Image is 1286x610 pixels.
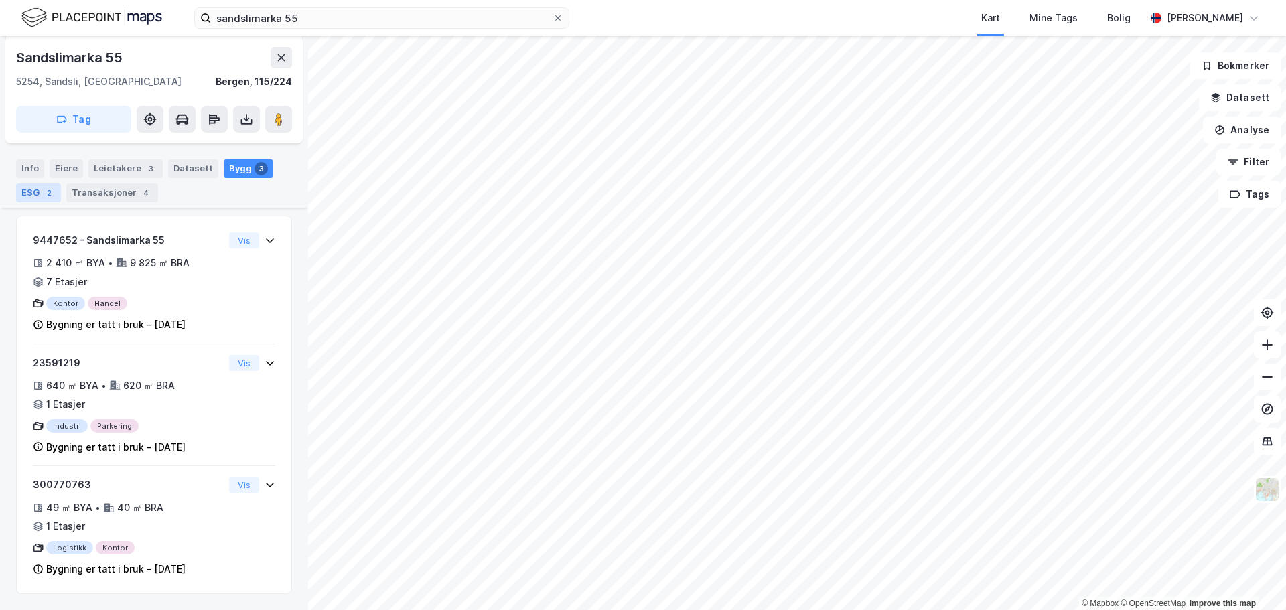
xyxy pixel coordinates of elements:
div: 7 Etasjer [46,274,87,290]
div: Eiere [50,159,83,178]
div: Bolig [1107,10,1131,26]
button: Vis [229,355,259,371]
div: 300770763 [33,477,224,493]
a: OpenStreetMap [1121,599,1186,608]
div: Bygning er tatt i bruk - [DATE] [46,561,186,577]
div: 2 [42,186,56,200]
iframe: Chat Widget [1219,546,1286,610]
div: 1 Etasjer [46,396,85,412]
div: Leietakere [88,159,163,178]
div: Kart [981,10,1000,26]
button: Vis [229,477,259,493]
button: Tag [16,106,131,133]
img: Z [1255,477,1280,502]
div: Bygg [224,159,273,178]
div: Bergen, 115/224 [216,74,292,90]
div: 40 ㎡ BRA [117,500,163,516]
div: 5254, Sandsli, [GEOGRAPHIC_DATA] [16,74,182,90]
div: ESG [16,183,61,202]
div: 3 [255,162,268,175]
div: Transaksjoner [66,183,158,202]
div: 620 ㎡ BRA [123,378,175,394]
div: Bygning er tatt i bruk - [DATE] [46,439,186,455]
button: Bokmerker [1190,52,1281,79]
button: Analyse [1203,117,1281,143]
div: • [108,258,113,269]
div: 640 ㎡ BYA [46,378,98,394]
div: Info [16,159,44,178]
div: Kontrollprogram for chat [1219,546,1286,610]
a: Mapbox [1082,599,1119,608]
div: 1 Etasjer [46,518,85,534]
div: 2 410 ㎡ BYA [46,255,105,271]
div: Datasett [168,159,218,178]
div: • [101,380,106,391]
img: logo.f888ab2527a4732fd821a326f86c7f29.svg [21,6,162,29]
div: 4 [139,186,153,200]
div: • [95,502,100,513]
input: Søk på adresse, matrikkel, gårdeiere, leietakere eller personer [211,8,553,28]
div: Mine Tags [1029,10,1078,26]
button: Vis [229,232,259,248]
div: [PERSON_NAME] [1167,10,1243,26]
a: Improve this map [1190,599,1256,608]
div: 49 ㎡ BYA [46,500,92,516]
button: Tags [1218,181,1281,208]
div: Bygning er tatt i bruk - [DATE] [46,317,186,333]
button: Datasett [1199,84,1281,111]
div: 3 [144,162,157,175]
div: Sandslimarka 55 [16,47,125,68]
div: 9 825 ㎡ BRA [130,255,190,271]
button: Filter [1216,149,1281,175]
div: 9447652 - Sandslimarka 55 [33,232,224,248]
div: 23591219 [33,355,224,371]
